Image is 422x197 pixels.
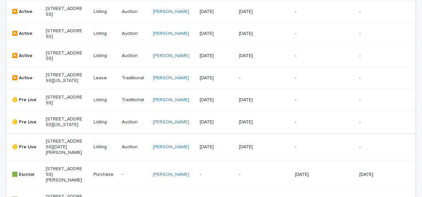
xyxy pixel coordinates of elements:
p: Purchase [94,172,117,177]
a: [PERSON_NAME] [153,31,189,36]
a: [PERSON_NAME] [153,97,189,103]
p: 🟡 Pre Live [12,144,40,150]
p: [DATE] [200,53,234,59]
p: - [295,75,332,81]
p: [DATE] [200,119,234,125]
p: [DATE] [200,97,234,103]
a: [PERSON_NAME] [153,75,189,81]
p: [DATE] [200,31,234,36]
p: - [295,97,332,103]
p: - [239,75,276,81]
p: Lease [94,75,117,81]
a: [PERSON_NAME] [153,9,189,15]
p: Traditional [122,75,148,81]
tr: ▶️ Active[STREET_ADDRESS]ListingAuction[PERSON_NAME] [DATE][DATE]-- [7,45,415,67]
p: Auction [122,53,148,59]
p: [STREET_ADDRESS][US_STATE] [46,72,83,84]
p: [STREET_ADDRESS] [46,6,83,17]
p: ▶️ Active [12,53,40,59]
p: [STREET_ADDRESS][PERSON_NAME] [46,166,83,183]
p: [DATE] [239,31,276,36]
p: [DATE] [200,9,234,15]
p: - [359,97,396,103]
p: [DATE] [239,53,276,59]
p: Auction [122,31,148,36]
p: Listing [94,31,117,36]
p: 🟡 Pre Live [12,97,40,103]
p: - [239,172,276,177]
p: ▶️ Active [12,75,40,81]
p: Traditional [122,97,148,103]
p: Listing [94,144,117,150]
p: Auction [122,119,148,125]
tr: 🟡 Pre Live[STREET_ADDRESS]ListingTraditional[PERSON_NAME] [DATE][DATE]-- [7,89,415,111]
p: [STREET_ADDRESS][US_STATE] [46,116,83,128]
a: [PERSON_NAME] [153,144,189,150]
p: - [295,31,332,36]
p: [STREET_ADDRESS] [46,95,83,106]
p: [DATE] [239,97,276,103]
tr: 🟡 Pre Live[STREET_ADDRESS][DATE][PERSON_NAME]ListingAuction[PERSON_NAME] [DATE][DATE]-- [7,133,415,161]
p: [DATE] [239,119,276,125]
p: - [359,144,396,150]
p: Listing [94,53,117,59]
p: Auction [122,144,148,150]
p: Listing [94,9,117,15]
p: - [295,119,332,125]
p: [STREET_ADDRESS] [46,50,83,62]
p: - [295,9,332,15]
a: [PERSON_NAME] [153,53,189,59]
a: [PERSON_NAME] [153,172,189,177]
p: ▶️ Active [12,9,40,15]
tr: ▶️ Active[STREET_ADDRESS]ListingAuction[PERSON_NAME] [DATE][DATE]-- [7,23,415,45]
tr: 🟩 Escrow[STREET_ADDRESS][PERSON_NAME]Purchase-[PERSON_NAME] --[DATE][DATE] [7,161,415,188]
p: - [359,31,396,36]
p: [STREET_ADDRESS] [46,28,83,39]
p: Listing [94,97,117,103]
p: [DATE] [359,172,396,177]
a: [PERSON_NAME] [153,119,189,125]
p: Listing [94,119,117,125]
p: - [295,144,332,150]
p: 🟡 Pre Live [12,119,40,125]
p: [STREET_ADDRESS][DATE][PERSON_NAME] [46,139,83,155]
tr: ▶️ Active[STREET_ADDRESS][US_STATE]LeaseTraditional[PERSON_NAME] [DATE]--- [7,67,415,89]
p: [DATE] [295,172,332,177]
tr: 🟡 Pre Live[STREET_ADDRESS][US_STATE]ListingAuction[PERSON_NAME] [DATE][DATE]-- [7,111,415,133]
p: - [359,9,396,15]
p: - [359,119,396,125]
p: - [122,172,148,177]
tr: ▶️ Active[STREET_ADDRESS]ListingAuction[PERSON_NAME] [DATE][DATE]-- [7,1,415,23]
p: ▶️ Active [12,31,40,36]
p: - [295,53,332,59]
p: Auction [122,9,148,15]
p: - [359,53,396,59]
p: [DATE] [239,144,276,150]
p: - [359,75,396,81]
p: [DATE] [200,144,234,150]
p: 🟩 Escrow [12,172,40,177]
p: - [200,172,234,177]
p: [DATE] [200,75,234,81]
p: [DATE] [239,9,276,15]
